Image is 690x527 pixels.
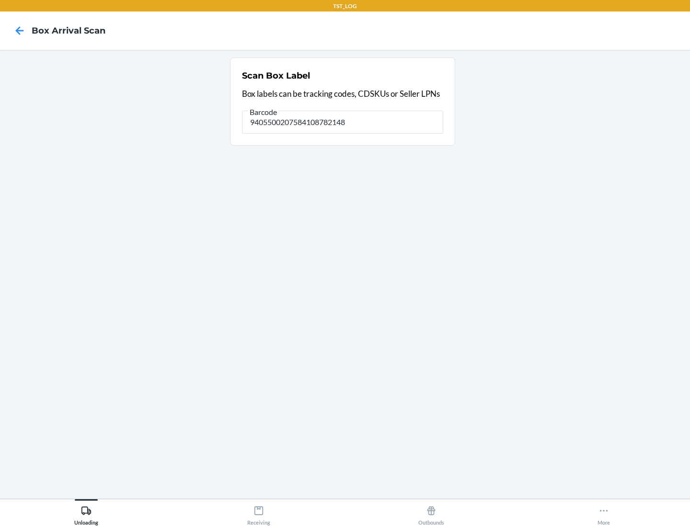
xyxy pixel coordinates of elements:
[32,24,105,37] h4: Box Arrival Scan
[242,69,310,82] h2: Scan Box Label
[418,502,444,526] div: Outbounds
[247,502,270,526] div: Receiving
[242,111,443,134] input: Barcode
[517,499,690,526] button: More
[242,88,443,100] p: Box labels can be tracking codes, CDSKUs or Seller LPNs
[598,502,610,526] div: More
[74,502,98,526] div: Unloading
[333,2,357,11] p: TST_LOG
[172,499,345,526] button: Receiving
[345,499,517,526] button: Outbounds
[248,107,278,117] span: Barcode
